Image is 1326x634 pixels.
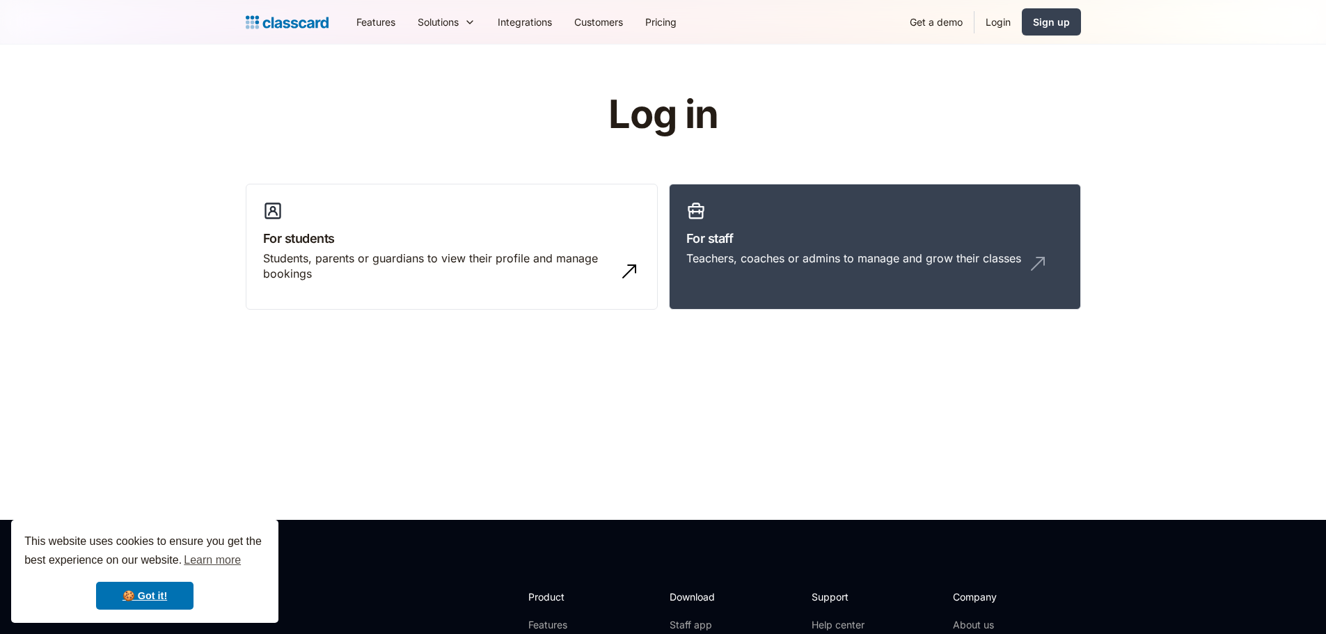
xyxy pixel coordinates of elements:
a: Get a demo [899,6,974,38]
h2: Product [528,589,603,604]
div: Solutions [418,15,459,29]
h3: For students [263,229,640,248]
a: Pricing [634,6,688,38]
div: Students, parents or guardians to view their profile and manage bookings [263,251,613,282]
a: Customers [563,6,634,38]
h2: Download [670,589,727,604]
h3: For staff [686,229,1064,248]
a: For studentsStudents, parents or guardians to view their profile and manage bookings [246,184,658,310]
a: dismiss cookie message [96,582,194,610]
div: Solutions [407,6,487,38]
a: Help center [812,618,868,632]
a: Integrations [487,6,563,38]
div: Sign up [1033,15,1070,29]
h1: Log in [442,93,884,136]
a: Login [974,6,1022,38]
a: About us [953,618,1045,632]
h2: Support [812,589,868,604]
a: learn more about cookies [182,550,243,571]
div: cookieconsent [11,520,278,623]
div: Teachers, coaches or admins to manage and grow their classes [686,251,1021,266]
a: Sign up [1022,8,1081,35]
a: Features [345,6,407,38]
a: Features [528,618,603,632]
a: Logo [246,13,329,32]
a: Staff app [670,618,727,632]
a: For staffTeachers, coaches or admins to manage and grow their classes [669,184,1081,310]
h2: Company [953,589,1045,604]
span: This website uses cookies to ensure you get the best experience on our website. [24,533,265,571]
